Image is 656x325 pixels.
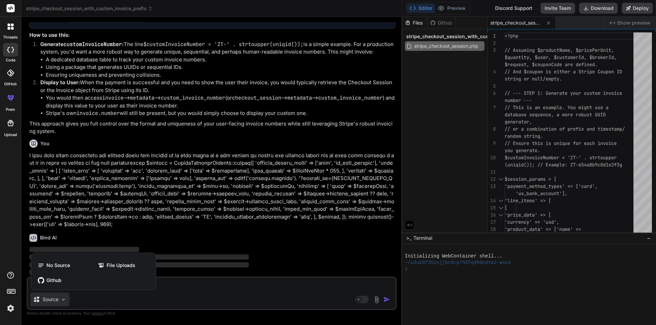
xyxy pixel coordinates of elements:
label: code [6,57,15,63]
label: GitHub [4,81,17,87]
span: File Uploads [107,262,135,269]
span: No Source [46,262,70,269]
label: threads [3,34,18,40]
label: Upload [4,132,17,138]
span: Github [46,277,61,284]
label: prem [6,107,15,113]
img: settings [5,302,16,314]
